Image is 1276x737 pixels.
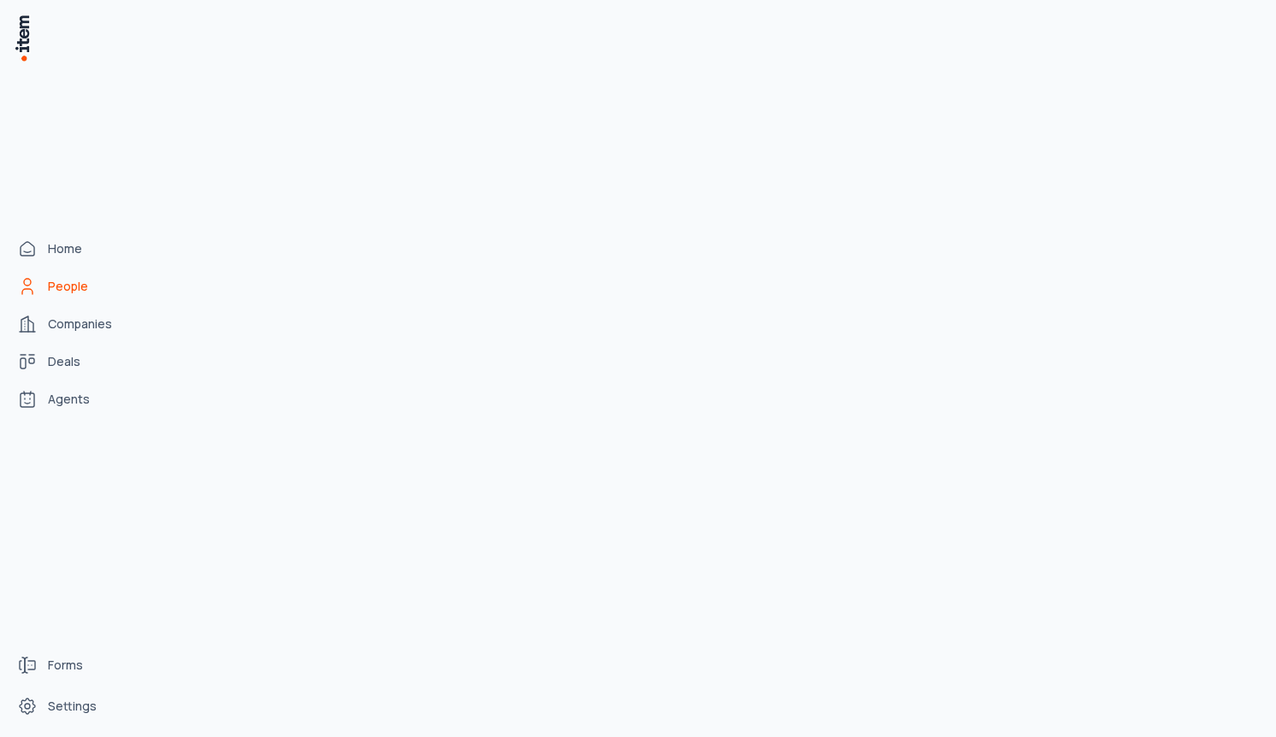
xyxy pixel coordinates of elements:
[14,14,31,62] img: Item Brain Logo
[48,353,80,370] span: Deals
[10,648,140,682] a: Forms
[10,232,140,266] a: Home
[48,698,97,715] span: Settings
[10,307,140,341] a: Companies
[10,382,140,416] a: Agents
[48,657,83,674] span: Forms
[48,315,112,333] span: Companies
[10,689,140,723] a: Settings
[48,391,90,408] span: Agents
[10,345,140,379] a: Deals
[48,278,88,295] span: People
[10,269,140,304] a: People
[48,240,82,257] span: Home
